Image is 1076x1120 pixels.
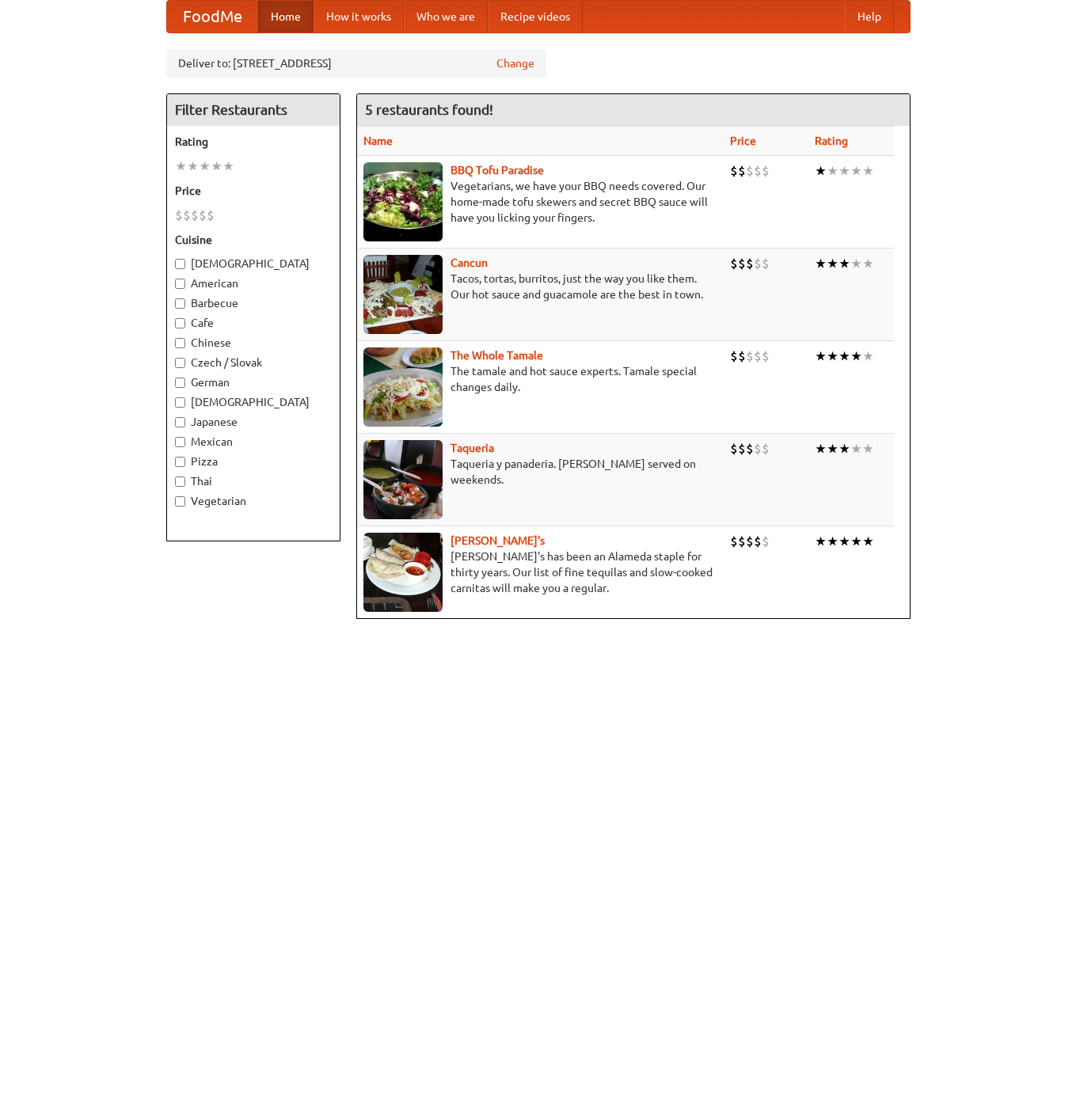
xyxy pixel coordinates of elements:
a: [PERSON_NAME]'s [451,534,545,547]
li: $ [738,347,746,365]
label: Cafe [175,315,332,331]
li: $ [754,533,762,550]
label: Vegetarian [175,493,332,509]
a: Name [363,135,393,147]
label: Thai [175,473,332,489]
li: $ [746,162,754,180]
label: Chinese [175,335,332,351]
input: Mexican [175,437,185,447]
a: Home [258,1,314,32]
img: tofuparadise.jpg [363,162,443,241]
li: $ [738,533,746,550]
li: $ [183,207,191,224]
li: ★ [850,162,862,180]
ng-pluralize: 5 restaurants found! [365,102,493,117]
input: Japanese [175,417,185,427]
li: $ [762,347,770,365]
a: Taqueria [451,442,494,454]
li: ★ [211,158,222,175]
li: ★ [850,533,862,550]
a: Price [730,135,756,147]
li: $ [762,162,770,180]
li: $ [754,440,762,457]
li: ★ [815,440,827,457]
li: ★ [862,347,874,365]
input: American [175,279,185,289]
label: Pizza [175,454,332,469]
input: Czech / Slovak [175,358,185,368]
div: Deliver to: [STREET_ADDRESS] [166,49,546,78]
li: $ [730,255,738,272]
a: Help [845,1,894,32]
input: German [175,378,185,388]
li: ★ [199,158,211,175]
li: ★ [838,255,850,272]
li: $ [754,162,762,180]
li: ★ [222,158,234,175]
a: How it works [314,1,404,32]
img: wholetamale.jpg [363,347,443,427]
input: Thai [175,476,185,487]
h4: Filter Restaurants [167,94,340,126]
li: ★ [827,440,838,457]
li: $ [730,533,738,550]
li: ★ [862,533,874,550]
li: ★ [850,255,862,272]
li: ★ [838,533,850,550]
li: ★ [838,347,850,365]
li: $ [746,347,754,365]
li: ★ [838,440,850,457]
a: Recipe videos [488,1,583,32]
a: FoodMe [167,1,258,32]
p: Taqueria y panaderia. [PERSON_NAME] served on weekends. [363,456,717,488]
li: $ [762,533,770,550]
a: Cancun [451,256,488,269]
li: $ [175,207,183,224]
li: ★ [175,158,187,175]
img: pedros.jpg [363,533,443,612]
label: Czech / Slovak [175,355,332,370]
label: Japanese [175,414,332,430]
li: $ [730,440,738,457]
li: $ [730,347,738,365]
input: Pizza [175,457,185,467]
li: $ [762,440,770,457]
p: Vegetarians, we have your BBQ needs covered. Our home-made tofu skewers and secret BBQ sauce will... [363,178,717,226]
a: The Whole Tamale [451,349,543,362]
h5: Cuisine [175,232,332,248]
li: ★ [827,533,838,550]
li: ★ [827,347,838,365]
p: The tamale and hot sauce experts. Tamale special changes daily. [363,363,717,395]
label: [DEMOGRAPHIC_DATA] [175,256,332,271]
li: ★ [187,158,199,175]
a: BBQ Tofu Paradise [451,164,544,177]
li: $ [746,440,754,457]
label: [DEMOGRAPHIC_DATA] [175,394,332,410]
label: American [175,275,332,291]
li: ★ [862,440,874,457]
li: $ [199,207,207,224]
h5: Price [175,183,332,199]
li: ★ [850,347,862,365]
label: German [175,374,332,390]
li: ★ [815,347,827,365]
li: $ [746,255,754,272]
li: $ [746,533,754,550]
li: $ [191,207,199,224]
a: Who we are [404,1,488,32]
p: Tacos, tortas, burritos, just the way you like them. Our hot sauce and guacamole are the best in ... [363,271,717,302]
li: $ [207,207,215,224]
li: $ [730,162,738,180]
input: Barbecue [175,298,185,309]
input: Vegetarian [175,496,185,507]
li: $ [754,255,762,272]
input: [DEMOGRAPHIC_DATA] [175,259,185,269]
li: $ [738,162,746,180]
li: ★ [815,533,827,550]
label: Mexican [175,434,332,450]
li: ★ [827,255,838,272]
